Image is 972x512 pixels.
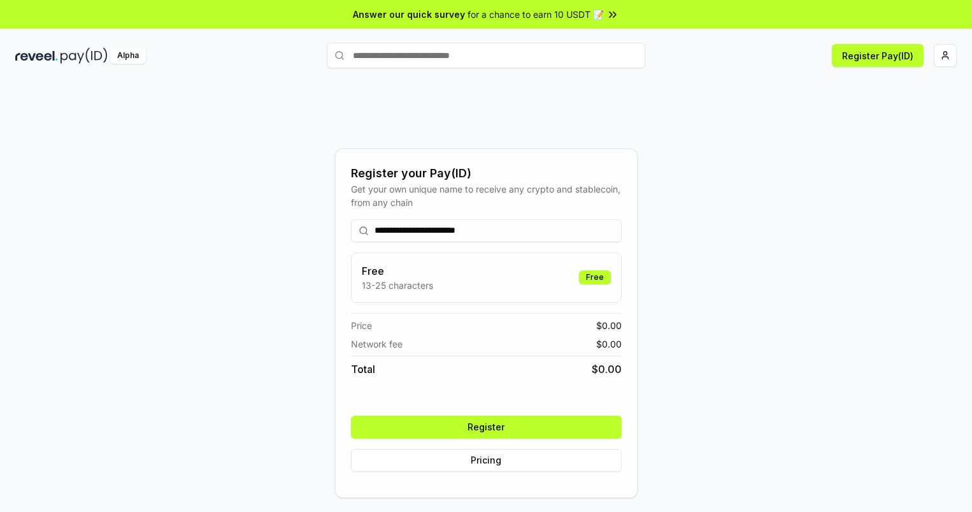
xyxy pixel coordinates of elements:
[362,279,433,292] p: 13-25 characters
[351,165,622,182] div: Register your Pay(ID)
[832,44,924,67] button: Register Pay(ID)
[596,319,622,332] span: $ 0.00
[351,337,403,351] span: Network fee
[353,8,465,21] span: Answer our quick survey
[351,362,375,377] span: Total
[351,416,622,439] button: Register
[351,182,622,209] div: Get your own unique name to receive any crypto and stablecoin, from any chain
[15,48,58,64] img: reveel_dark
[468,8,604,21] span: for a chance to earn 10 USDT 📝
[579,270,611,284] div: Free
[61,48,108,64] img: pay_id
[362,263,433,279] h3: Free
[596,337,622,351] span: $ 0.00
[351,449,622,472] button: Pricing
[110,48,146,64] div: Alpha
[592,362,622,377] span: $ 0.00
[351,319,372,332] span: Price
